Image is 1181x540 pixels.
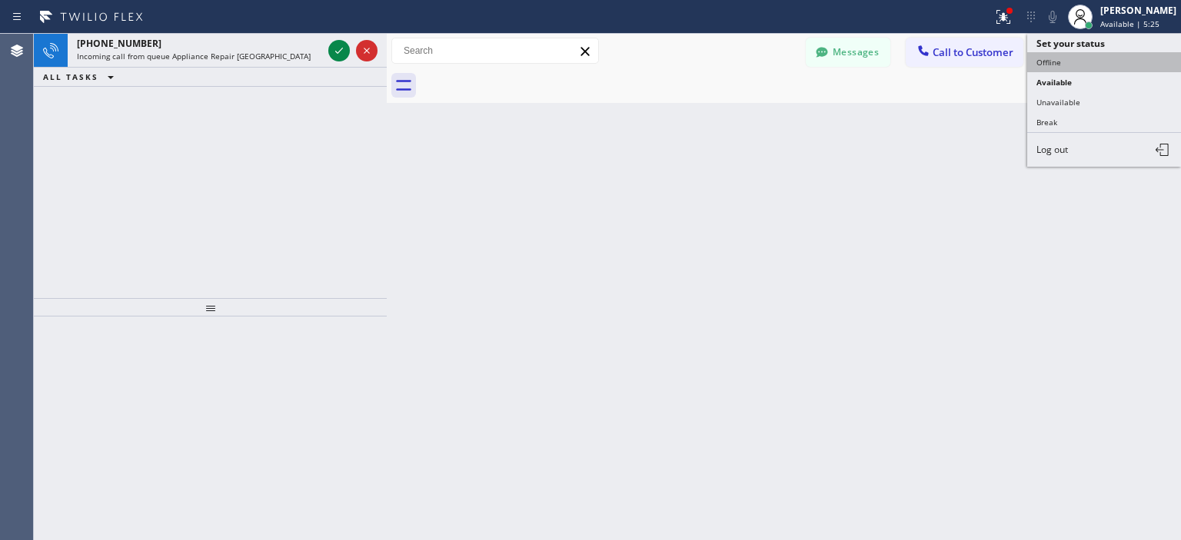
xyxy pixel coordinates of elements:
input: Search [392,38,598,63]
button: Reject [356,40,378,61]
button: Mute [1042,6,1063,28]
span: ALL TASKS [43,71,98,82]
button: Accept [328,40,350,61]
span: Call to Customer [933,45,1013,59]
span: Available | 5:25 [1100,18,1159,29]
span: Incoming call from queue Appliance Repair [GEOGRAPHIC_DATA] [77,51,311,61]
div: [PERSON_NAME] [1100,4,1176,17]
button: ALL TASKS [34,68,129,86]
button: Call to Customer [906,38,1023,67]
button: Messages [806,38,890,67]
span: [PHONE_NUMBER] [77,37,161,50]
